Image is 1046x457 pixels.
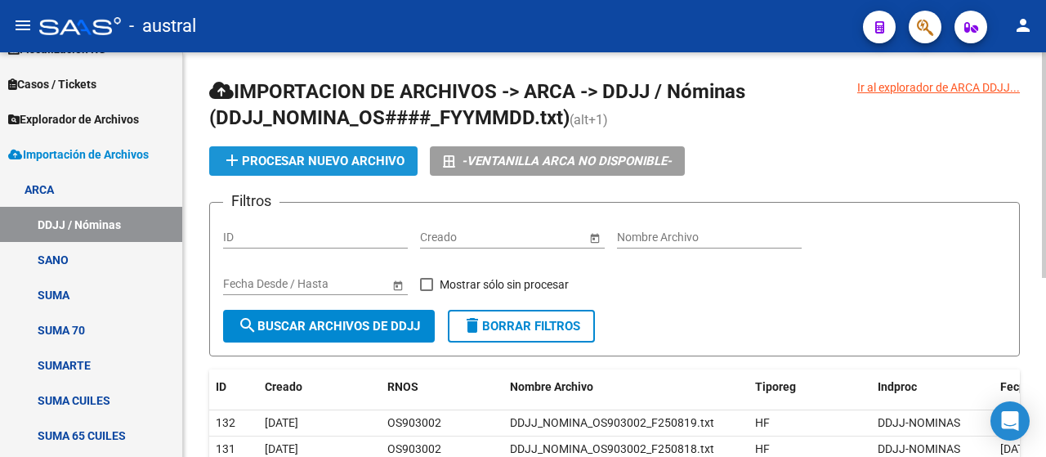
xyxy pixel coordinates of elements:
span: Creado [265,380,302,393]
mat-icon: person [1013,16,1033,35]
button: Buscar Archivos de DDJJ [223,310,435,343]
datatable-header-cell: ID [209,370,258,405]
datatable-header-cell: Creado [258,370,381,405]
h3: Filtros [223,190,279,213]
input: End date [485,231,565,244]
button: Procesar nuevo archivo [209,146,418,176]
input: Start date [420,231,471,244]
span: OS903002 [387,442,441,455]
span: Importación de Archivos [8,146,149,164]
span: DDJJ-NOMINAS [878,416,960,429]
input: End date [288,277,368,291]
span: Fecproc [1000,380,1042,393]
span: DDJJ_NOMINA_OS903002_F250818.txt [510,442,714,455]
datatable-header-cell: Tiporeg [749,370,871,405]
span: [DATE] [265,416,298,429]
span: (alt+1) [570,112,608,128]
div: Ir al explorador de ARCA DDJJ... [857,78,1020,96]
span: IMPORTACION DE ARCHIVOS -> ARCA -> DDJJ / Nóminas (DDJJ_NOMINA_OS####_FYYMMDD.txt) [209,80,745,129]
mat-icon: search [238,316,257,335]
i: -VENTANILLA ARCA NO DISPONIBLE- [462,146,672,176]
span: OS903002 [387,416,441,429]
datatable-header-cell: Indproc [871,370,994,405]
span: Mostrar sólo sin procesar [440,275,569,294]
span: Procesar nuevo archivo [222,154,405,168]
datatable-header-cell: Nombre Archivo [503,370,749,405]
mat-icon: delete [463,316,482,335]
span: RNOS [387,380,418,393]
span: 132 [216,416,235,429]
span: [DATE] [1000,442,1034,455]
button: Open calendar [586,229,603,246]
span: HF [755,416,770,429]
span: Nombre Archivo [510,380,593,393]
span: - austral [129,8,196,44]
button: -VENTANILLA ARCA NO DISPONIBLE- [430,146,685,176]
span: HF [755,442,770,455]
input: Start date [223,277,274,291]
span: ID [216,380,226,393]
span: Indproc [878,380,917,393]
mat-icon: add [222,150,242,170]
mat-icon: menu [13,16,33,35]
span: Buscar Archivos de DDJJ [238,319,420,334]
span: Explorador de Archivos [8,110,139,128]
span: Tiporeg [755,380,796,393]
button: Borrar Filtros [448,310,595,343]
span: Borrar Filtros [463,319,580,334]
span: DDJJ_NOMINA_OS903002_F250819.txt [510,416,714,429]
span: [DATE] [265,442,298,455]
span: Casos / Tickets [8,75,96,93]
div: Open Intercom Messenger [990,401,1030,441]
span: DDJJ-NOMINAS [878,442,960,455]
span: 131 [216,442,235,455]
datatable-header-cell: RNOS [381,370,503,405]
button: Open calendar [389,276,406,293]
